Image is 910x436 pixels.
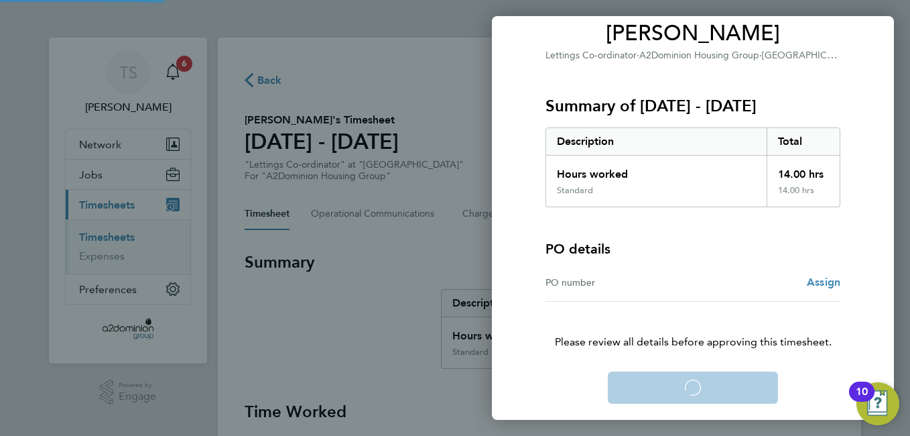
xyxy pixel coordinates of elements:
[545,50,637,61] span: Lettings Co-ordinator
[639,50,759,61] span: A2Dominion Housing Group
[759,50,762,61] span: ·
[546,128,767,155] div: Description
[807,276,840,288] span: Assign
[637,50,639,61] span: ·
[545,20,840,47] span: [PERSON_NAME]
[807,274,840,290] a: Assign
[529,302,856,350] p: Please review all details before approving this timesheet.
[546,156,767,185] div: Hours worked
[545,127,840,207] div: Summary of 22 - 28 Sep 2025
[856,382,899,425] button: Open Resource Center, 10 new notifications
[762,48,858,61] span: [GEOGRAPHIC_DATA]
[545,95,840,117] h3: Summary of [DATE] - [DATE]
[767,156,840,185] div: 14.00 hrs
[545,239,610,258] h4: PO details
[767,128,840,155] div: Total
[856,392,868,409] div: 10
[557,185,593,196] div: Standard
[767,185,840,207] div: 14.00 hrs
[545,274,693,290] div: PO number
